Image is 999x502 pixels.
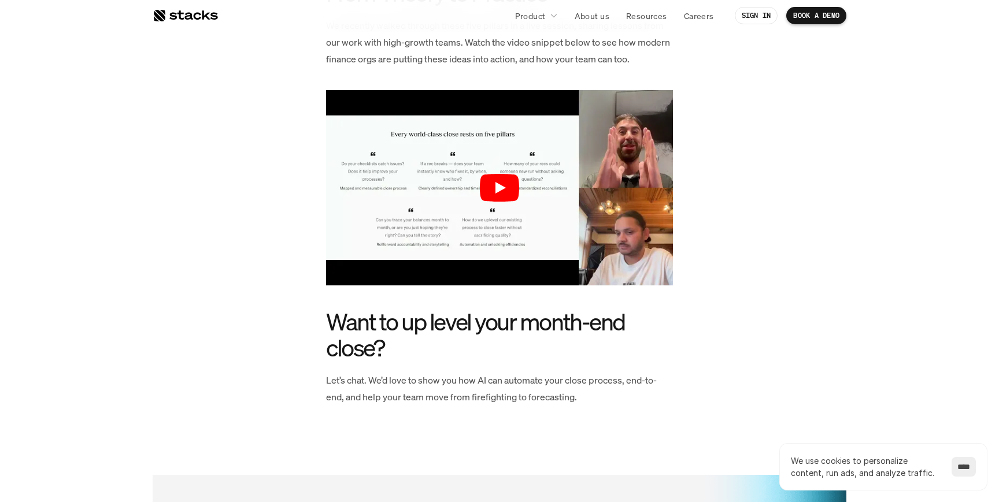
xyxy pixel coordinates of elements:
p: Let’s chat. We’d love to show you how AI can automate your close process, end-to-end, and help yo... [326,372,673,406]
p: We use cookies to personalize content, run ads, and analyze traffic. [791,455,940,479]
h2: Want to up level your month-end close? [326,308,673,360]
p: BOOK A DEMO [793,12,839,20]
p: Careers [684,10,714,22]
a: BOOK A DEMO [786,7,846,24]
p: SIGN IN [742,12,771,20]
a: About us [568,5,616,26]
a: Careers [677,5,721,26]
button: Play [480,174,519,202]
a: Privacy Policy [136,220,187,228]
p: Resources [626,10,667,22]
a: SIGN IN [735,7,778,24]
p: About us [575,10,609,22]
a: Resources [619,5,674,26]
p: We recently walked through these five pillars in a live session, sharing lessons from our work wi... [326,17,673,67]
p: Product [515,10,546,22]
